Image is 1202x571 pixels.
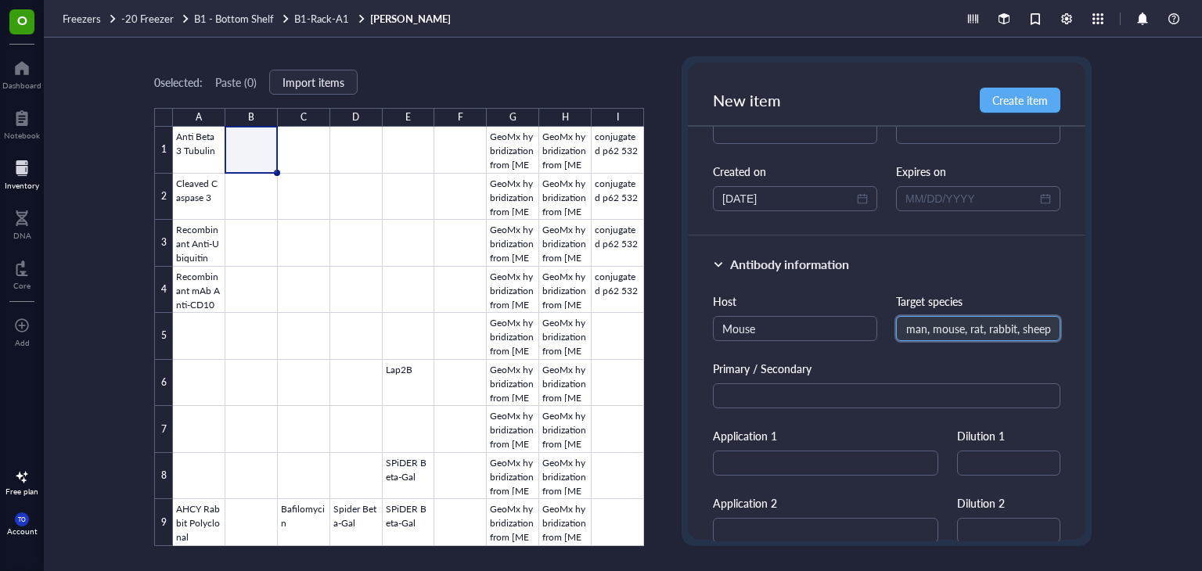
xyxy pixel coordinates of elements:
[5,156,39,190] a: Inventory
[63,11,101,26] span: Freezers
[730,255,849,274] div: Antibody information
[992,94,1048,106] span: Create item
[154,453,173,500] div: 8
[13,256,31,290] a: Core
[13,231,31,240] div: DNA
[980,88,1060,113] button: Create item
[905,190,1037,207] input: MM/DD/YYYY
[562,108,569,127] div: H
[121,11,174,26] span: -20 Freezer
[7,526,38,536] div: Account
[248,108,254,127] div: B
[196,108,202,127] div: A
[713,427,938,444] div: Application 1
[283,76,344,88] span: Import items
[4,131,40,140] div: Notebook
[617,108,619,127] div: I
[957,494,1060,512] div: Dilution 2
[13,206,31,240] a: DNA
[5,487,38,496] div: Free plan
[154,74,203,91] div: 0 selected:
[2,56,41,90] a: Dashboard
[370,12,454,26] a: [PERSON_NAME]
[121,12,191,26] a: -20 Freezer
[4,106,40,140] a: Notebook
[713,89,781,111] span: New item
[215,70,257,95] button: Paste (0)
[154,406,173,453] div: 7
[17,10,27,30] span: O
[154,499,173,546] div: 9
[13,281,31,290] div: Core
[896,293,1060,310] div: Target species
[300,108,307,127] div: C
[957,427,1060,444] div: Dilution 1
[352,108,359,127] div: D
[294,11,349,26] span: B1-Rack-A1
[896,163,1060,180] div: Expires on
[154,174,173,221] div: 2
[269,70,358,95] button: Import items
[713,360,1060,377] div: Primary / Secondary
[509,108,516,127] div: G
[63,12,118,26] a: Freezers
[713,494,938,512] div: Application 2
[713,163,877,180] div: Created on
[722,190,854,207] input: MM/DD/YYYY
[154,127,173,174] div: 1
[154,267,173,314] div: 4
[2,81,41,90] div: Dashboard
[15,338,30,347] div: Add
[405,108,411,127] div: E
[154,220,173,267] div: 3
[458,108,463,127] div: F
[5,181,39,190] div: Inventory
[713,293,877,310] div: Host
[154,313,173,360] div: 5
[194,12,366,26] a: B1 - Bottom ShelfB1-Rack-A1
[154,360,173,407] div: 6
[194,11,274,26] span: B1 - Bottom Shelf
[18,516,26,523] span: TO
